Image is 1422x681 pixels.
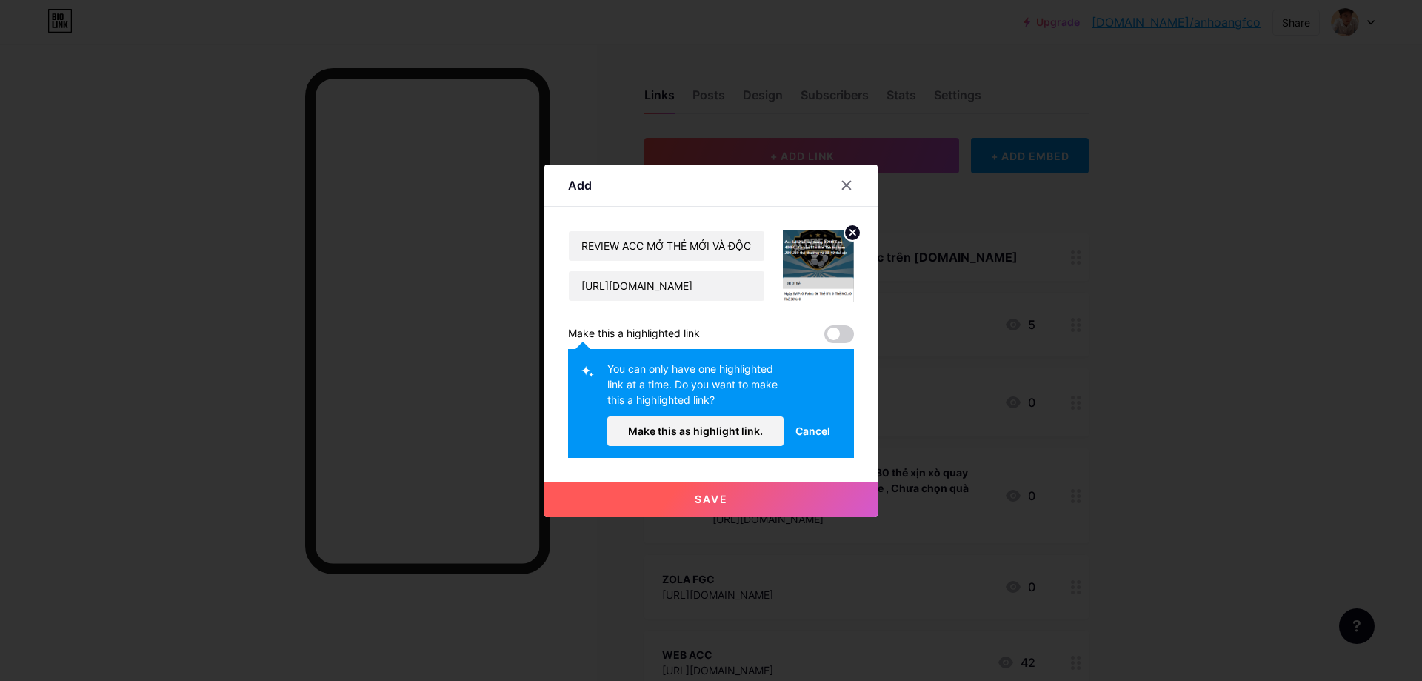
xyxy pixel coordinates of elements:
[783,230,854,302] img: link_thumbnail
[607,361,784,416] div: You can only have one highlighted link at a time. Do you want to make this a highlighted link?
[568,176,592,194] div: Add
[795,423,830,439] span: Cancel
[628,425,763,437] span: Make this as highlight link.
[695,493,728,505] span: Save
[784,416,842,446] button: Cancel
[607,416,784,446] button: Make this as highlight link.
[568,325,700,343] div: Make this a highlighted link
[569,271,764,301] input: URL
[544,482,878,517] button: Save
[569,231,764,261] input: Title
